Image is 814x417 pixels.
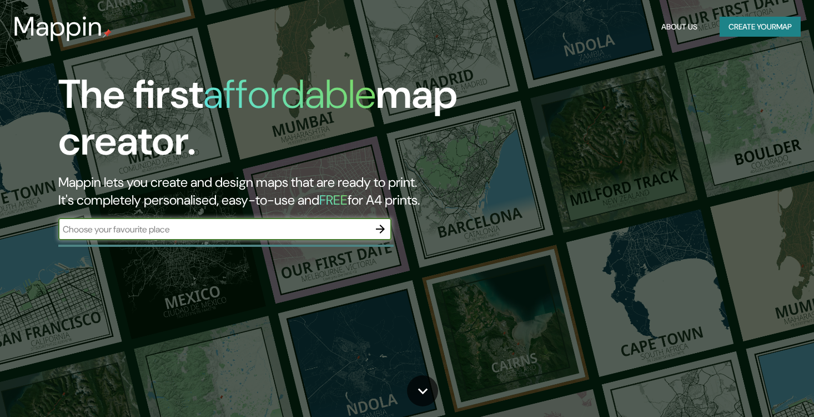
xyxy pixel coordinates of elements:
h2: Mappin lets you create and design maps that are ready to print. It's completely personalised, eas... [58,173,465,209]
img: mappin-pin [103,29,112,38]
h5: FREE [319,191,348,209]
h1: affordable [203,68,376,120]
input: Choose your favourite place [58,223,369,236]
button: About Us [657,17,702,37]
h3: Mappin [13,11,103,42]
font: About Us [661,20,697,34]
font: Create your map [728,20,792,34]
h1: The first map creator. [58,71,465,173]
button: Create yourmap [720,17,801,37]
